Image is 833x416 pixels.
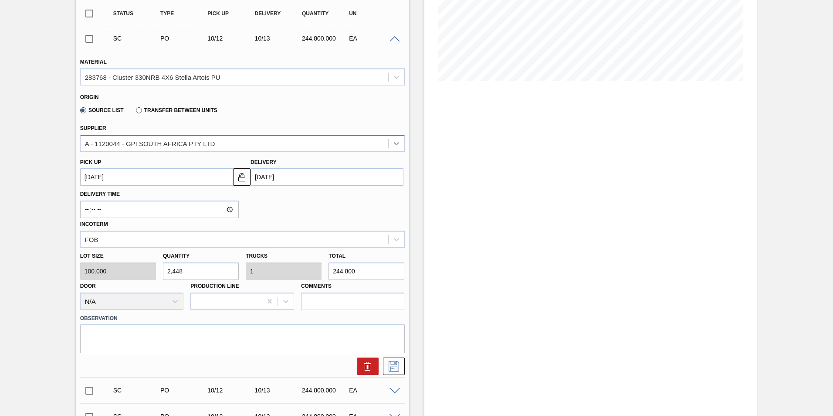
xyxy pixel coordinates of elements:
[136,107,217,113] label: Transfer between Units
[158,35,211,42] div: Purchase order
[85,140,215,147] div: A - 1120044 - GPI SOUTH AFRICA PTY LTD
[190,283,239,289] label: Production Line
[80,59,107,65] label: Material
[80,250,156,263] label: Lot size
[80,283,96,289] label: Door
[80,188,239,201] label: Delivery Time
[253,35,305,42] div: 10/13/2025
[111,35,164,42] div: Suggestion Created
[80,221,108,227] label: Incoterm
[80,125,106,131] label: Supplier
[347,10,400,17] div: UN
[205,387,258,394] div: 10/12/2025
[205,35,258,42] div: 10/12/2025
[251,168,403,186] input: mm/dd/yyyy
[80,94,99,100] label: Origin
[300,387,352,394] div: 244,800.000
[379,358,405,375] div: Save Suggestion
[328,253,345,259] label: Total
[80,159,102,165] label: Pick up
[85,235,98,243] div: FOB
[300,35,352,42] div: 244,800.000
[111,387,164,394] div: Suggestion Created
[80,168,233,186] input: mm/dd/yyyy
[246,253,268,259] label: Trucks
[253,10,305,17] div: Delivery
[205,10,258,17] div: Pick up
[158,10,211,17] div: Type
[158,387,211,394] div: Purchase order
[251,159,277,165] label: Delivery
[347,387,400,394] div: EA
[233,168,251,186] button: locked
[80,107,124,113] label: Source List
[300,10,352,17] div: Quantity
[352,358,379,375] div: Delete Suggestion
[85,73,220,81] div: 283768 - Cluster 330NRB 4X6 Stella Artois PU
[80,312,405,325] label: Observation
[347,35,400,42] div: EA
[253,387,305,394] div: 10/13/2025
[301,280,405,293] label: Comments
[163,253,190,259] label: Quantity
[111,10,164,17] div: Status
[237,172,247,182] img: locked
